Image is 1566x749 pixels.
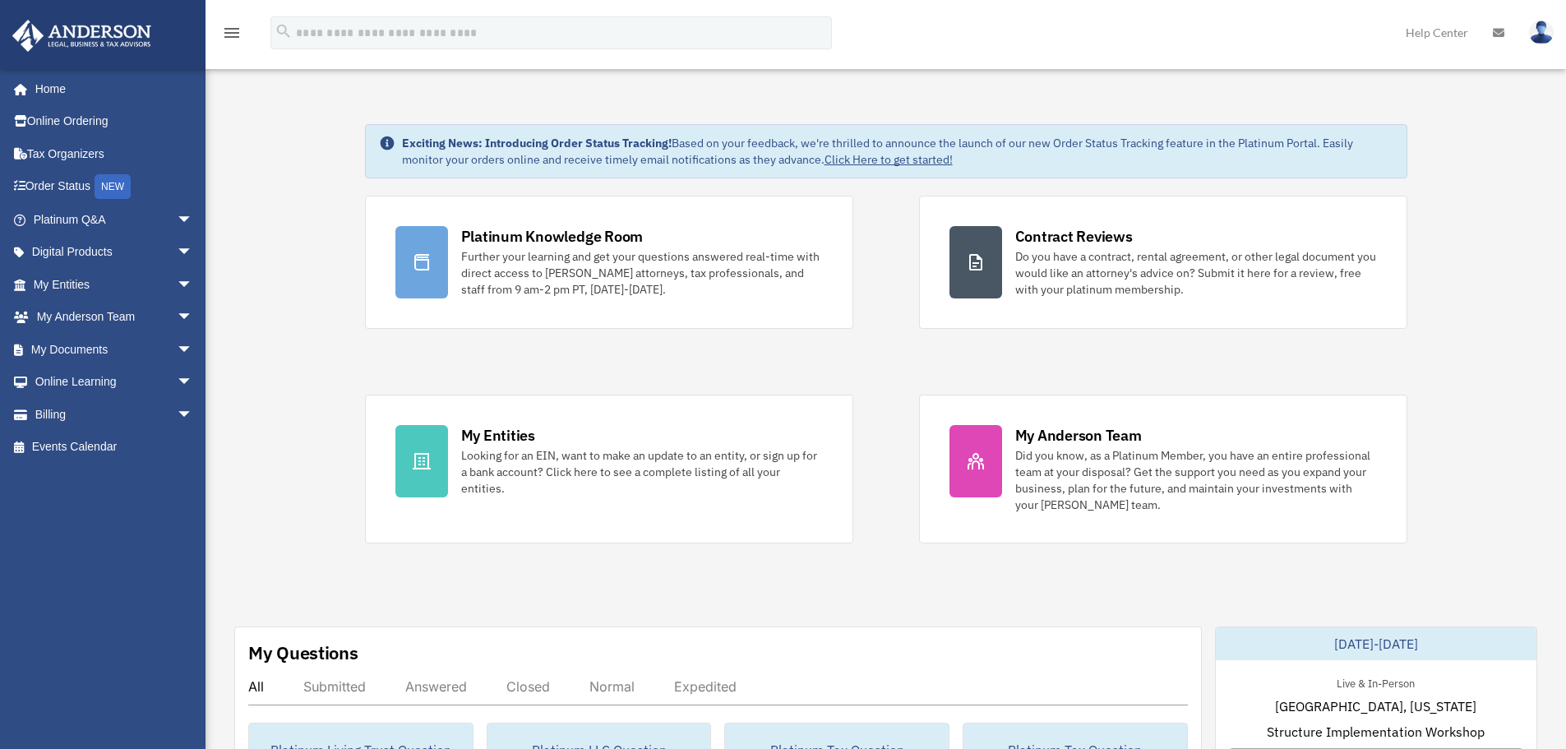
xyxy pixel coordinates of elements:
i: menu [222,23,242,43]
div: Answered [405,678,467,695]
span: arrow_drop_down [177,301,210,335]
a: Digital Productsarrow_drop_down [12,236,218,269]
span: [GEOGRAPHIC_DATA], [US_STATE] [1275,696,1476,716]
span: Structure Implementation Workshop [1267,722,1485,742]
a: Order StatusNEW [12,170,218,204]
div: All [248,678,264,695]
div: My Entities [461,425,535,446]
div: Platinum Knowledge Room [461,226,644,247]
img: User Pic [1529,21,1554,44]
span: arrow_drop_down [177,236,210,270]
a: Click Here to get started! [825,152,953,167]
a: My Entitiesarrow_drop_down [12,268,218,301]
div: My Questions [248,640,358,665]
img: Anderson Advisors Platinum Portal [7,20,156,52]
a: Platinum Q&Aarrow_drop_down [12,203,218,236]
div: Do you have a contract, rental agreement, or other legal document you would like an attorney's ad... [1015,248,1377,298]
i: search [275,22,293,40]
div: Looking for an EIN, want to make an update to an entity, or sign up for a bank account? Click her... [461,447,823,497]
div: Closed [506,678,550,695]
div: Live & In-Person [1323,673,1428,691]
a: My Entities Looking for an EIN, want to make an update to an entity, or sign up for a bank accoun... [365,395,853,543]
span: arrow_drop_down [177,268,210,302]
a: Home [12,72,210,105]
a: My Documentsarrow_drop_down [12,333,218,366]
a: My Anderson Teamarrow_drop_down [12,301,218,334]
div: Expedited [674,678,737,695]
a: Online Learningarrow_drop_down [12,366,218,399]
span: arrow_drop_down [177,333,210,367]
div: Submitted [303,678,366,695]
div: Normal [589,678,635,695]
a: My Anderson Team Did you know, as a Platinum Member, you have an entire professional team at your... [919,395,1407,543]
a: Tax Organizers [12,137,218,170]
a: menu [222,29,242,43]
span: arrow_drop_down [177,398,210,432]
div: NEW [95,174,131,199]
div: [DATE]-[DATE] [1216,627,1536,660]
span: arrow_drop_down [177,366,210,400]
div: Further your learning and get your questions answered real-time with direct access to [PERSON_NAM... [461,248,823,298]
a: Contract Reviews Do you have a contract, rental agreement, or other legal document you would like... [919,196,1407,329]
div: Did you know, as a Platinum Member, you have an entire professional team at your disposal? Get th... [1015,447,1377,513]
div: My Anderson Team [1015,425,1142,446]
a: Billingarrow_drop_down [12,398,218,431]
div: Based on your feedback, we're thrilled to announce the launch of our new Order Status Tracking fe... [402,135,1393,168]
a: Events Calendar [12,431,218,464]
a: Platinum Knowledge Room Further your learning and get your questions answered real-time with dire... [365,196,853,329]
span: arrow_drop_down [177,203,210,237]
a: Online Ordering [12,105,218,138]
strong: Exciting News: Introducing Order Status Tracking! [402,136,672,150]
div: Contract Reviews [1015,226,1133,247]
